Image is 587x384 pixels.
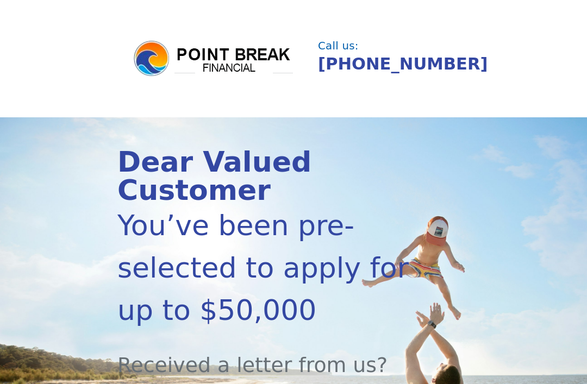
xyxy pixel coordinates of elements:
[117,331,417,381] div: Received a letter from us?
[132,39,295,78] img: logo.png
[318,41,465,52] div: Call us:
[117,204,417,331] div: You’ve been pre-selected to apply for up to $50,000
[318,54,488,73] a: [PHONE_NUMBER]
[117,148,417,204] div: Dear Valued Customer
